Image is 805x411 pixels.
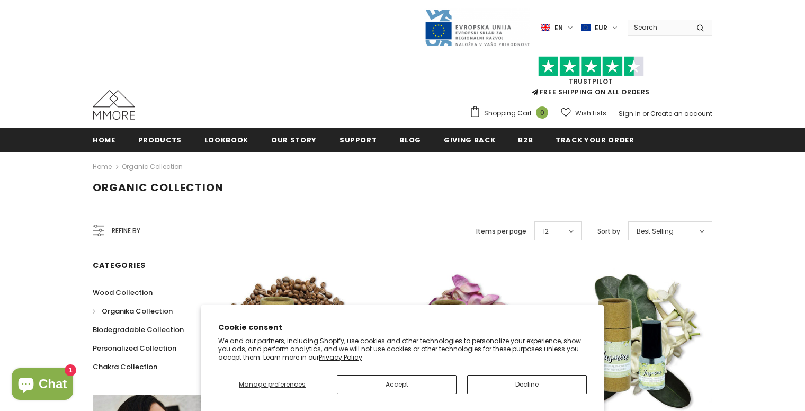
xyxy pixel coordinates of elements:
[239,380,306,389] span: Manage preferences
[543,226,549,237] span: 12
[93,260,146,271] span: Categories
[575,108,606,119] span: Wish Lists
[138,135,182,145] span: Products
[218,322,587,333] h2: Cookie consent
[595,23,607,33] span: EUR
[399,128,421,151] a: Blog
[218,337,587,362] p: We and our partners, including Shopify, use cookies and other technologies to personalize your ex...
[8,368,76,403] inbox-online-store-chat: Shopify online store chat
[93,343,176,353] span: Personalized Collection
[541,23,550,32] img: i-lang-1.png
[637,226,674,237] span: Best Selling
[444,128,495,151] a: Giving back
[569,77,613,86] a: Trustpilot
[642,109,649,118] span: or
[424,23,530,32] a: Javni Razpis
[650,109,712,118] a: Create an account
[93,358,157,376] a: Chakra Collection
[628,20,688,35] input: Search Site
[561,104,606,122] a: Wish Lists
[619,109,641,118] a: Sign In
[339,135,377,145] span: support
[204,128,248,151] a: Lookbook
[93,320,184,339] a: Biodegradable Collection
[93,302,173,320] a: Organika Collection
[93,288,153,298] span: Wood Collection
[339,128,377,151] a: support
[518,135,533,145] span: B2B
[218,375,326,394] button: Manage preferences
[467,375,587,394] button: Decline
[337,375,457,394] button: Accept
[93,135,115,145] span: Home
[93,90,135,120] img: MMORE Cases
[536,106,548,119] span: 0
[271,135,317,145] span: Our Story
[518,128,533,151] a: B2B
[399,135,421,145] span: Blog
[138,128,182,151] a: Products
[469,61,712,96] span: FREE SHIPPING ON ALL ORDERS
[93,283,153,302] a: Wood Collection
[556,128,634,151] a: Track your order
[319,353,362,362] a: Privacy Policy
[102,306,173,316] span: Organika Collection
[538,56,644,77] img: Trust Pilot Stars
[93,339,176,358] a: Personalized Collection
[476,226,526,237] label: Items per page
[444,135,495,145] span: Giving back
[469,105,553,121] a: Shopping Cart 0
[424,8,530,47] img: Javni Razpis
[93,128,115,151] a: Home
[93,325,184,335] span: Biodegradable Collection
[204,135,248,145] span: Lookbook
[112,225,140,237] span: Refine by
[122,162,183,171] a: Organic Collection
[484,108,532,119] span: Shopping Cart
[93,362,157,372] span: Chakra Collection
[271,128,317,151] a: Our Story
[556,135,634,145] span: Track your order
[597,226,620,237] label: Sort by
[554,23,563,33] span: en
[93,160,112,173] a: Home
[93,180,223,195] span: Organic Collection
